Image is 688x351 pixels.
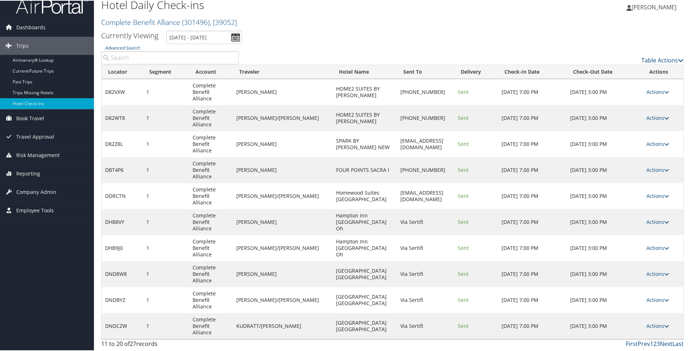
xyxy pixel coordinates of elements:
td: [DATE] 7:00 PM [498,234,567,260]
span: Dashboards [16,18,46,36]
td: Complete Benefit Alliance [189,130,233,156]
th: Hotel Name: activate to sort column ascending [332,64,397,78]
td: D82VXW [102,78,143,104]
th: Sent To: activate to sort column ascending [397,64,455,78]
td: Complete Benefit Alliance [189,78,233,104]
span: Sent [458,192,469,199]
a: Actions [646,192,669,199]
td: 1 [143,130,189,156]
td: Via Sertifi [397,234,455,260]
span: Sent [458,270,469,277]
td: Complete Benefit Alliance [189,286,233,312]
input: [DATE] - [DATE] [166,30,242,43]
td: Complete Benefit Alliance [189,260,233,286]
td: DND8W8 [102,260,143,286]
span: Company Admin [16,182,56,200]
td: Complete Benefit Alliance [189,156,233,182]
td: DDRCTN [102,182,143,208]
td: [PHONE_NUMBER] [397,78,455,104]
a: Actions [646,140,669,147]
td: DHB8VY [102,208,143,234]
td: Complete Benefit Alliance [189,182,233,208]
span: Employee Tools [16,201,54,219]
td: [PERSON_NAME] [233,208,332,234]
td: [DATE] 7:00 PM [498,208,567,234]
span: Sent [458,296,469,303]
td: Complete Benefit Alliance [189,312,233,338]
td: D82WT8 [102,104,143,130]
a: Actions [646,322,669,329]
span: Risk Management [16,146,60,164]
td: [DATE] 3:00 PM [567,130,643,156]
td: [GEOGRAPHIC_DATA] [GEOGRAPHIC_DATA] [332,286,397,312]
td: [PERSON_NAME]/[PERSON_NAME] [233,286,332,312]
td: Hampton Inn [GEOGRAPHIC_DATA] Oh [332,208,397,234]
span: Reporting [16,164,40,182]
a: 3 [657,339,660,347]
th: Delivery: activate to sort column ascending [454,64,498,78]
span: Book Travel [16,109,44,127]
a: Actions [646,244,669,251]
td: [PHONE_NUMBER] [397,156,455,182]
td: [PERSON_NAME] [233,260,332,286]
td: [DATE] 7:00 PM [498,286,567,312]
td: [DATE] 7:00 PM [498,156,567,182]
td: [DATE] 3:00 PM [567,156,643,182]
a: Advanced Search [105,44,140,50]
th: Account: activate to sort column ascending [189,64,233,78]
input: Advanced Search [101,51,239,64]
td: [DATE] 7:00 PM [498,130,567,156]
a: Actions [646,270,669,277]
a: 2 [653,339,657,347]
span: 27 [130,339,136,347]
td: Homewood Suites [GEOGRAPHIC_DATA] [332,182,397,208]
td: FOUR POINTS SACRA I [332,156,397,182]
td: [DATE] 7:00 PM [498,312,567,338]
td: 1 [143,156,189,182]
a: Prev [638,339,650,347]
td: [PHONE_NUMBER] [397,104,455,130]
a: Complete Benefit Alliance [101,17,237,26]
td: DNDBYZ [102,286,143,312]
td: Complete Benefit Alliance [189,208,233,234]
td: Hampton Inn [GEOGRAPHIC_DATA] Oh [332,234,397,260]
td: D82Z8L [102,130,143,156]
td: [DATE] 7:00 PM [498,260,567,286]
a: Actions [646,114,669,121]
span: [PERSON_NAME] [632,3,676,10]
td: [DATE] 3:00 PM [567,234,643,260]
td: [EMAIL_ADDRESS][DOMAIN_NAME] [397,182,455,208]
div: 11 to 20 of records [101,339,239,351]
td: [PERSON_NAME] [233,156,332,182]
span: Sent [458,88,469,95]
td: KUDRATT/[PERSON_NAME] [233,312,332,338]
a: Last [672,339,684,347]
span: Sent [458,166,469,173]
a: First [626,339,638,347]
a: Actions [646,296,669,303]
th: Check-Out Date: activate to sort column ascending [567,64,643,78]
span: Sent [458,140,469,147]
a: Actions [646,218,669,225]
span: , [ 39052 ] [210,17,237,26]
span: Sent [458,114,469,121]
a: Actions [646,166,669,173]
th: Actions [643,64,683,78]
span: Travel Approval [16,127,54,145]
td: [GEOGRAPHIC_DATA] [GEOGRAPHIC_DATA] [332,312,397,338]
span: ( 301496 ) [182,17,210,26]
span: Sent [458,218,469,225]
td: [PERSON_NAME] [233,130,332,156]
td: 1 [143,312,189,338]
th: Check-In Date: activate to sort column ascending [498,64,567,78]
td: [DATE] 7:00 PM [498,182,567,208]
td: [DATE] 3:00 PM [567,260,643,286]
td: Complete Benefit Alliance [189,234,233,260]
td: Via Sertifi [397,286,455,312]
a: Actions [646,88,669,95]
span: Sent [458,244,469,251]
td: [DATE] 3:00 PM [567,286,643,312]
span: Trips [16,36,29,54]
td: DNDCZW [102,312,143,338]
a: Next [660,339,672,347]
